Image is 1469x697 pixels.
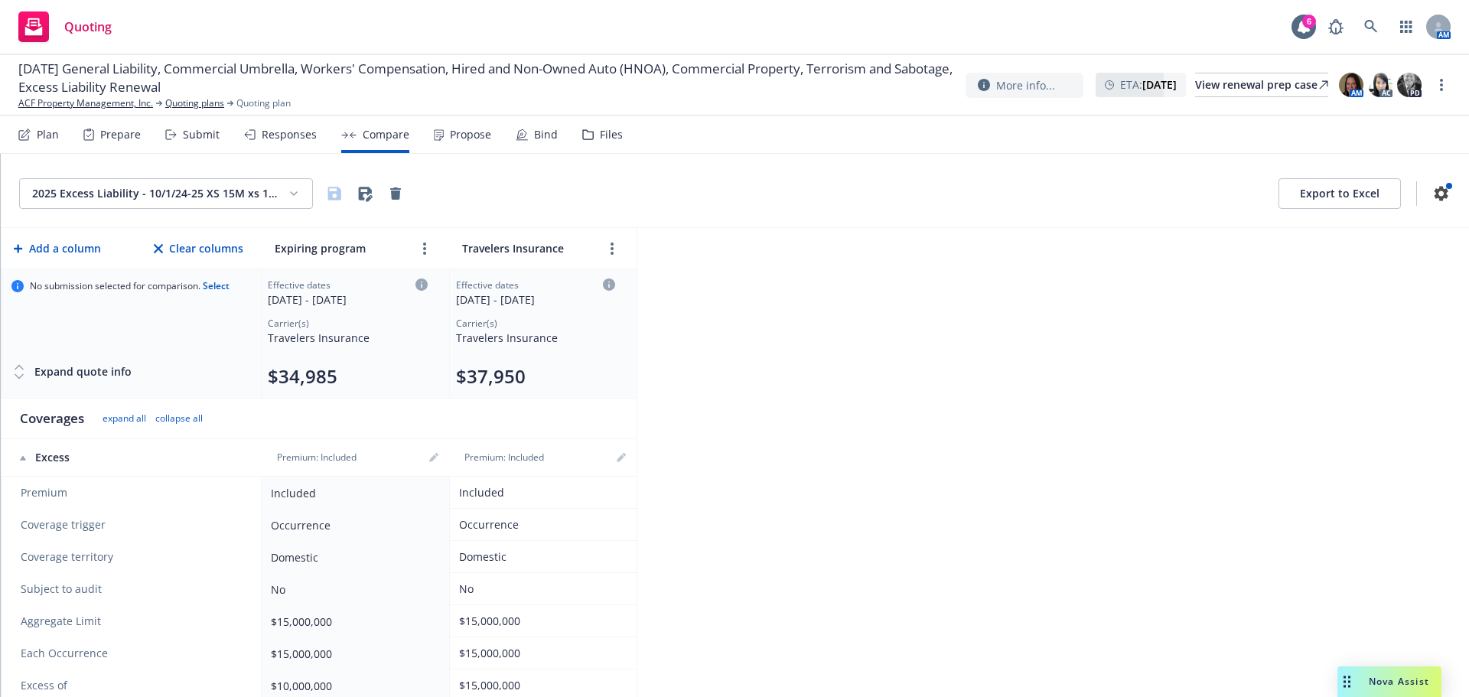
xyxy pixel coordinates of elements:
[11,233,104,264] button: Add a column
[20,450,246,465] div: Excess
[151,233,246,264] button: Clear columns
[271,549,434,565] div: Domestic
[1120,77,1177,93] span: ETA :
[456,278,615,308] div: Click to edit column carrier quote details
[612,448,630,467] a: editPencil
[271,678,434,694] div: $10,000,000
[456,330,615,346] div: Travelers Insurance
[21,517,246,533] span: Coverage trigger
[456,364,526,389] button: $37,950
[1278,178,1401,209] button: Export to Excel
[271,237,409,259] input: Expiring program
[450,129,491,141] div: Propose
[271,581,434,598] div: No
[1369,675,1429,688] span: Nova Assist
[459,677,621,693] div: $15,000,000
[363,129,409,141] div: Compare
[268,451,366,464] div: Premium: Included
[456,364,615,389] div: Total premium (click to edit billing info)
[262,129,317,141] div: Responses
[100,129,141,141] div: Prepare
[268,330,428,346] div: Travelers Insurance
[21,614,246,629] span: Aggregate Limit
[603,239,621,258] a: more
[12,5,118,48] a: Quoting
[459,613,621,629] div: $15,000,000
[1432,76,1451,94] a: more
[155,412,203,425] button: collapse all
[456,292,615,308] div: [DATE] - [DATE]
[271,517,434,533] div: Occurrence
[183,129,220,141] div: Submit
[1142,77,1177,92] strong: [DATE]
[1195,73,1328,97] a: View renewal prep case
[268,364,337,389] button: $34,985
[19,178,313,209] button: 2025 Excess Liability - 10/1/24-25 XS 15M xs 10M
[30,280,230,292] span: No submission selected for comparison.
[1368,73,1392,97] img: photo
[32,186,282,201] div: 2025 Excess Liability - 10/1/24-25 XS 15M xs 10M
[1397,73,1422,97] img: photo
[459,645,621,661] div: $15,000,000
[268,292,428,308] div: [DATE] - [DATE]
[459,516,621,533] div: Occurrence
[458,237,597,259] input: Travelers Insurance
[459,581,621,597] div: No
[268,364,428,389] div: Total premium (click to edit billing info)
[459,549,621,565] div: Domestic
[18,96,153,110] a: ACF Property Management, Inc.
[21,485,246,500] span: Premium
[996,77,1055,93] span: More info...
[600,129,623,141] div: Files
[271,614,434,630] div: $15,000,000
[268,278,428,292] div: Effective dates
[165,96,224,110] a: Quoting plans
[1391,11,1422,42] a: Switch app
[11,357,132,387] button: Expand quote info
[18,60,953,96] span: [DATE] General Liability, Commercial Umbrella, Workers' Compensation, Hired and Non-Owned Auto (H...
[455,451,553,464] div: Premium: Included
[236,96,291,110] span: Quoting plan
[21,678,246,693] span: Excess of
[1337,666,1357,697] div: Drag to move
[534,129,558,141] div: Bind
[425,448,443,467] a: editPencil
[271,646,434,662] div: $15,000,000
[21,646,246,661] span: Each Occurrence
[1302,15,1316,28] div: 6
[103,412,146,425] button: expand all
[459,484,621,500] div: Included
[64,21,112,33] span: Quoting
[456,278,615,292] div: Effective dates
[1356,11,1386,42] a: Search
[21,549,246,565] span: Coverage territory
[966,73,1083,98] button: More info...
[21,581,246,597] span: Subject to audit
[271,485,434,501] div: Included
[1321,11,1351,42] a: Report a Bug
[20,409,84,428] div: Coverages
[415,239,434,258] a: more
[1337,666,1441,697] button: Nova Assist
[37,129,59,141] div: Plan
[268,317,428,330] div: Carrier(s)
[1339,73,1363,97] img: photo
[1195,73,1328,96] div: View renewal prep case
[456,317,615,330] div: Carrier(s)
